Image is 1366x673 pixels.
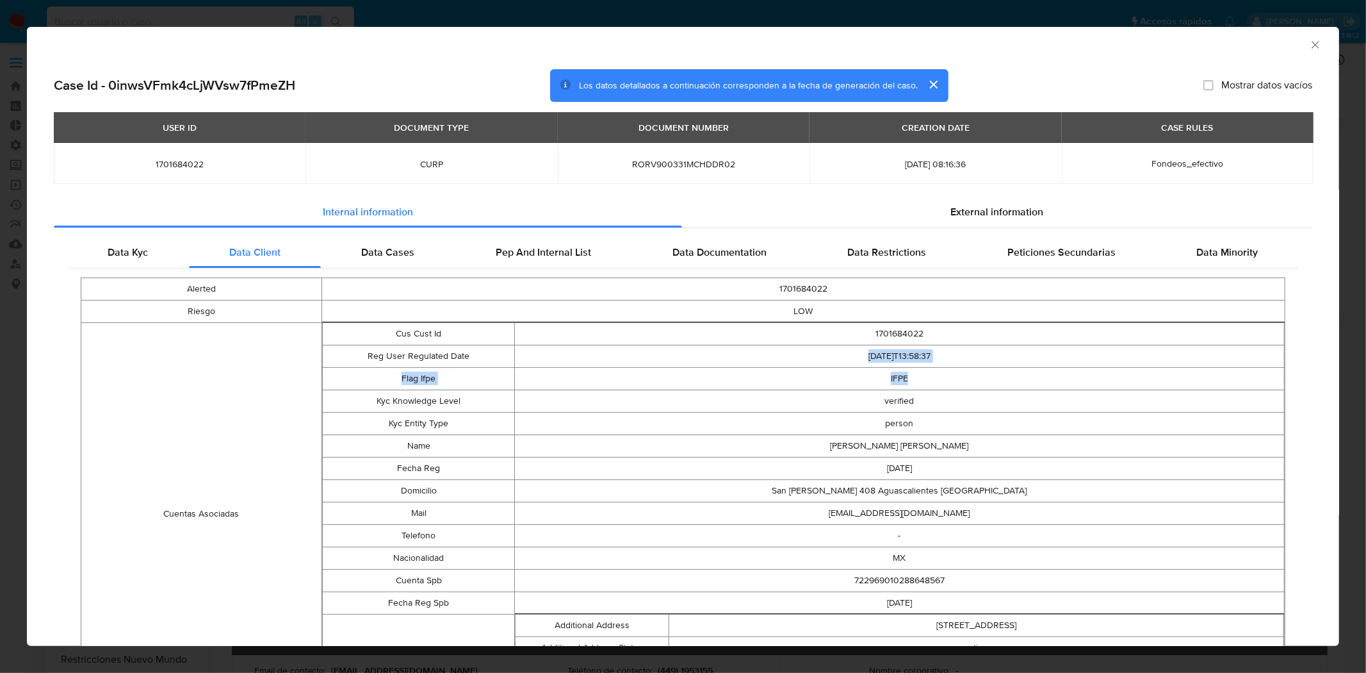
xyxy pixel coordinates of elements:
span: Peticiones Secundarias [1007,245,1116,260]
td: Fecha Reg Spb [323,592,515,614]
span: [DATE] 08:16:36 [825,158,1046,170]
td: Kyc Entity Type [323,412,515,435]
td: [EMAIL_ADDRESS][DOMAIN_NAME] [515,502,1285,524]
td: Riesgo [81,300,322,322]
div: CREATION DATE [894,117,977,138]
span: Data Minority [1197,245,1258,260]
span: External information [950,204,1043,219]
span: Data Kyc [108,245,148,260]
td: [STREET_ADDRESS] [669,614,1284,636]
td: Additional Address [516,614,669,636]
td: Flag Ifpe [323,367,515,390]
span: CURP [321,158,542,170]
div: USER ID [155,117,204,138]
span: Internal information [323,204,413,219]
td: active [669,636,1284,659]
td: LOW [322,300,1285,322]
div: CASE RULES [1154,117,1221,138]
td: San [PERSON_NAME] 408 Aguascalientes [GEOGRAPHIC_DATA] [515,479,1285,502]
div: DOCUMENT TYPE [387,117,477,138]
span: Data Documentation [672,245,767,260]
td: Name [323,435,515,457]
td: 722969010288648567 [515,569,1285,592]
div: DOCUMENT NUMBER [631,117,736,138]
td: Alerted [81,278,322,300]
div: Detailed info [54,197,1312,228]
td: [DATE]T13:58:37 [515,345,1285,367]
td: person [515,412,1285,435]
span: RORV900331MCHDDR02 [573,158,794,170]
td: 1701684022 [322,278,1285,300]
td: Telefono [323,524,515,547]
button: cerrar [918,69,948,100]
td: - [515,524,1285,547]
td: Additional Address Status [516,636,669,659]
div: Detailed internal info [67,237,1299,268]
td: Cus Cust Id [323,322,515,345]
td: verified [515,390,1285,412]
td: Domicilio [323,479,515,502]
td: MX [515,547,1285,569]
td: [DATE] [515,592,1285,614]
span: Pep And Internal List [496,245,591,260]
td: Fecha Reg [323,457,515,479]
span: Fondeos_efectivo [1151,157,1223,170]
h2: Case Id - 0inwsVFmk4cLjWVsw7fPmeZH [54,77,295,94]
td: [PERSON_NAME] [PERSON_NAME] [515,435,1285,457]
span: Los datos detallados a continuación corresponden a la fecha de generación del caso. [579,79,918,92]
span: Data Cases [362,245,415,260]
td: Cuenta Spb [323,569,515,592]
div: closure-recommendation-modal [27,27,1339,646]
span: Data Restrictions [847,245,926,260]
td: Reg User Regulated Date [323,345,515,367]
td: Nacionalidad [323,547,515,569]
td: IFPE [515,367,1285,390]
span: 1701684022 [69,158,290,170]
button: Cerrar ventana [1309,38,1321,50]
td: 1701684022 [515,322,1285,345]
td: [DATE] [515,457,1285,479]
span: Data Client [229,245,281,260]
span: Mostrar datos vacíos [1221,79,1312,92]
td: Mail [323,502,515,524]
td: Kyc Knowledge Level [323,390,515,412]
input: Mostrar datos vacíos [1203,80,1214,90]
